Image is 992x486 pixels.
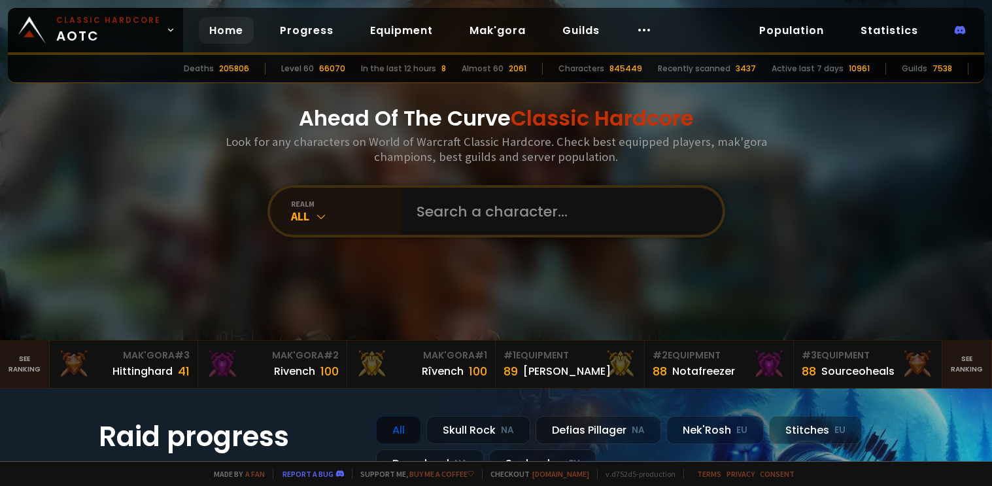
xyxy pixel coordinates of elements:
div: Hittinghard [112,363,173,379]
div: Sourceoheals [821,363,895,379]
div: Defias Pillager [536,416,661,444]
div: 66070 [319,63,345,75]
a: Mak'gora [459,17,536,44]
span: AOTC [56,14,161,46]
a: a fan [245,469,265,479]
span: v. d752d5 - production [597,469,676,479]
a: #2Equipment88Notafreezer [645,341,794,388]
div: 7538 [932,63,952,75]
div: Skull Rock [426,416,530,444]
a: Consent [760,469,795,479]
a: Privacy [727,469,755,479]
div: Nek'Rosh [666,416,764,444]
a: Mak'Gora#1Rîvench100 [347,341,496,388]
small: Classic Hardcore [56,14,161,26]
small: EU [834,424,846,437]
div: Deaths [184,63,214,75]
div: [PERSON_NAME] [523,363,611,379]
div: Doomhowl [376,449,484,477]
div: 205806 [219,63,249,75]
h1: Raid progress [99,416,360,457]
h1: Ahead Of The Curve [299,103,694,134]
div: Stitches [769,416,862,444]
span: # 3 [802,349,817,362]
div: Characters [558,63,604,75]
div: 88 [653,362,667,380]
a: #1Equipment89[PERSON_NAME] [496,341,645,388]
span: # 3 [175,349,190,362]
div: Active last 7 days [772,63,844,75]
span: # 2 [324,349,339,362]
div: Notafreezer [672,363,735,379]
span: # 1 [475,349,487,362]
div: 3437 [736,63,756,75]
span: # 1 [504,349,516,362]
div: Mak'Gora [355,349,488,362]
div: Mak'Gora [58,349,190,362]
div: 845449 [609,63,642,75]
div: Recently scanned [658,63,730,75]
a: [DOMAIN_NAME] [532,469,589,479]
div: 100 [320,362,339,380]
a: Terms [697,469,721,479]
div: Level 60 [281,63,314,75]
div: Mak'Gora [206,349,339,362]
div: 88 [802,362,816,380]
small: EU [569,457,580,470]
div: Equipment [653,349,785,362]
small: NA [501,424,514,437]
div: 2061 [509,63,526,75]
a: Mak'Gora#2Rivench100 [198,341,347,388]
a: Guilds [552,17,610,44]
a: Equipment [360,17,443,44]
small: NA [454,457,468,470]
span: Checkout [482,469,589,479]
div: Rivench [274,363,315,379]
input: Search a character... [409,188,707,235]
div: Soulseeker [489,449,596,477]
a: Population [749,17,834,44]
div: Guilds [902,63,927,75]
div: 100 [469,362,487,380]
a: Progress [269,17,344,44]
div: realm [291,199,401,209]
span: Made by [206,469,265,479]
a: Classic HardcoreAOTC [8,8,183,52]
div: 41 [178,362,190,380]
a: #3Equipment88Sourceoheals [794,341,943,388]
a: Report a bug [282,469,334,479]
div: 10961 [849,63,870,75]
div: 89 [504,362,518,380]
div: Equipment [802,349,934,362]
div: Rîvench [422,363,464,379]
div: Almost 60 [462,63,504,75]
div: In the last 12 hours [361,63,436,75]
a: Seeranking [942,341,992,388]
span: # 2 [653,349,668,362]
span: Classic Hardcore [511,103,694,133]
span: Support me, [352,469,474,479]
small: NA [632,424,645,437]
div: All [291,209,401,224]
a: Mak'Gora#3Hittinghard41 [50,341,199,388]
a: Buy me a coffee [409,469,474,479]
div: All [376,416,421,444]
div: Equipment [504,349,636,362]
h3: Look for any characters on World of Warcraft Classic Hardcore. Check best equipped players, mak'g... [220,134,772,164]
a: Statistics [850,17,929,44]
small: EU [736,424,747,437]
div: 8 [441,63,446,75]
a: Home [199,17,254,44]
